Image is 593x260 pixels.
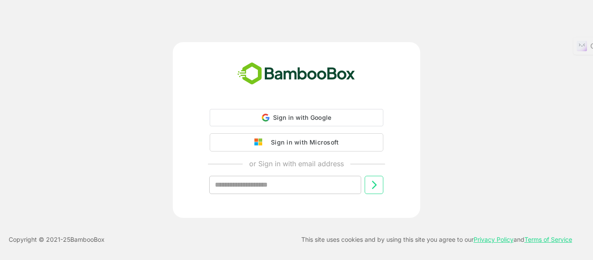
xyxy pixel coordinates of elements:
p: or Sign in with email address [249,158,344,169]
span: Sign in with Google [273,114,332,121]
p: Copyright © 2021- 25 BambooBox [9,234,105,245]
a: Privacy Policy [474,236,514,243]
a: Terms of Service [524,236,572,243]
img: bamboobox [233,59,360,88]
p: This site uses cookies and by using this site you agree to our and [301,234,572,245]
div: Sign in with Microsoft [267,137,339,148]
div: Sign in with Google [210,109,383,126]
button: Sign in with Microsoft [210,133,383,151]
img: google [254,138,267,146]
